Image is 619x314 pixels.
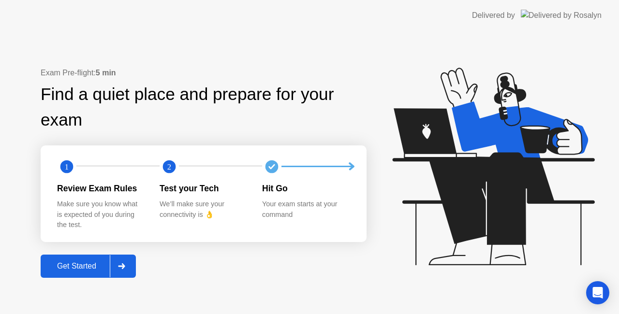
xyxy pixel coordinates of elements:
[57,182,144,195] div: Review Exam Rules
[96,69,116,77] b: 5 min
[160,182,247,195] div: Test your Tech
[167,162,171,171] text: 2
[41,67,367,79] div: Exam Pre-flight:
[160,199,247,220] div: We’ll make sure your connectivity is 👌
[586,281,609,304] div: Open Intercom Messenger
[521,10,602,21] img: Delivered by Rosalyn
[44,262,110,271] div: Get Started
[57,199,144,230] div: Make sure you know what is expected of you during the test.
[41,255,136,278] button: Get Started
[41,82,367,133] div: Find a quiet place and prepare for your exam
[262,199,349,220] div: Your exam starts at your command
[65,162,69,171] text: 1
[472,10,515,21] div: Delivered by
[262,182,349,195] div: Hit Go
